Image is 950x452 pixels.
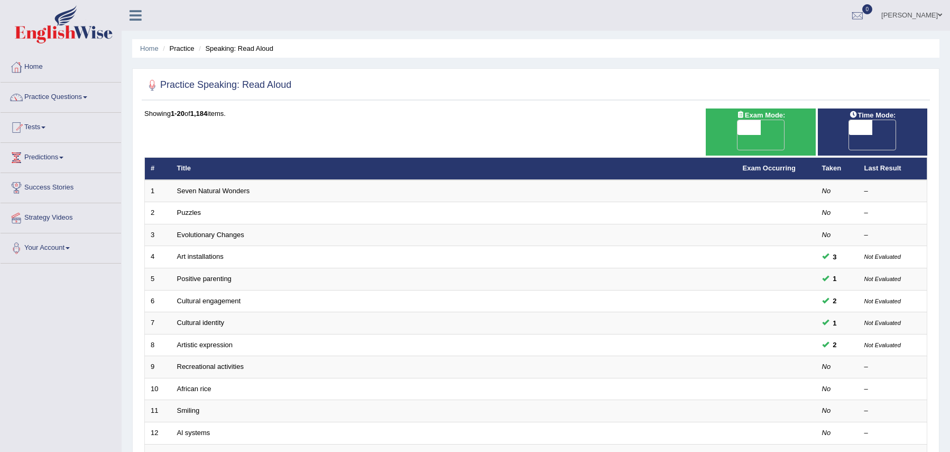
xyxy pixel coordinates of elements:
td: 8 [145,334,171,356]
b: 1,184 [190,110,208,117]
td: 1 [145,180,171,202]
a: Tests [1,113,121,139]
em: No [822,406,831,414]
th: # [145,158,171,180]
div: – [864,208,921,218]
div: Showing of items. [144,109,927,119]
div: – [864,230,921,240]
a: Home [140,44,159,52]
b: 1-20 [171,110,185,117]
div: – [864,406,921,416]
td: 7 [145,312,171,335]
small: Not Evaluated [864,342,901,348]
a: Home [1,52,121,79]
td: 3 [145,224,171,246]
span: 0 [862,4,873,14]
small: Not Evaluated [864,320,901,326]
a: Al systems [177,429,210,437]
a: Exam Occurring [743,164,796,172]
td: 4 [145,246,171,268]
td: 12 [145,422,171,444]
a: African rice [177,385,211,393]
a: Success Stories [1,173,121,200]
li: Practice [160,43,194,53]
a: Strategy Videos [1,203,121,230]
h2: Practice Speaking: Read Aloud [144,77,291,93]
small: Not Evaluated [864,276,901,282]
span: Exam Mode: [732,110,789,121]
div: – [864,384,921,394]
td: 11 [145,400,171,422]
em: No [822,209,831,216]
div: – [864,428,921,438]
td: 6 [145,290,171,312]
td: 10 [145,378,171,400]
em: No [822,363,831,370]
small: Not Evaluated [864,254,901,260]
li: Speaking: Read Aloud [196,43,273,53]
td: 2 [145,202,171,224]
em: No [822,429,831,437]
span: You can still take this question [829,339,841,350]
div: – [864,186,921,196]
a: Evolutionary Changes [177,231,244,239]
td: 5 [145,268,171,291]
em: No [822,231,831,239]
a: Recreational activities [177,363,244,370]
td: 9 [145,356,171,378]
a: Art installations [177,252,224,260]
th: Last Result [859,158,927,180]
a: Smiling [177,406,200,414]
a: Puzzles [177,209,201,216]
span: You can still take this question [829,273,841,284]
span: You can still take this question [829,251,841,263]
em: No [822,385,831,393]
th: Title [171,158,737,180]
a: Cultural engagement [177,297,241,305]
a: Artistic expression [177,341,233,349]
em: No [822,187,831,195]
div: – [864,362,921,372]
span: You can still take this question [829,318,841,329]
a: Positive parenting [177,275,232,283]
th: Taken [816,158,859,180]
a: Practice Questions [1,83,121,109]
a: Cultural identity [177,319,225,327]
span: Time Mode: [845,110,900,121]
a: Seven Natural Wonders [177,187,250,195]
a: Your Account [1,233,121,260]
a: Predictions [1,143,121,169]
small: Not Evaluated [864,298,901,304]
div: Show exams occurring in exams [706,109,815,156]
span: You can still take this question [829,295,841,306]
